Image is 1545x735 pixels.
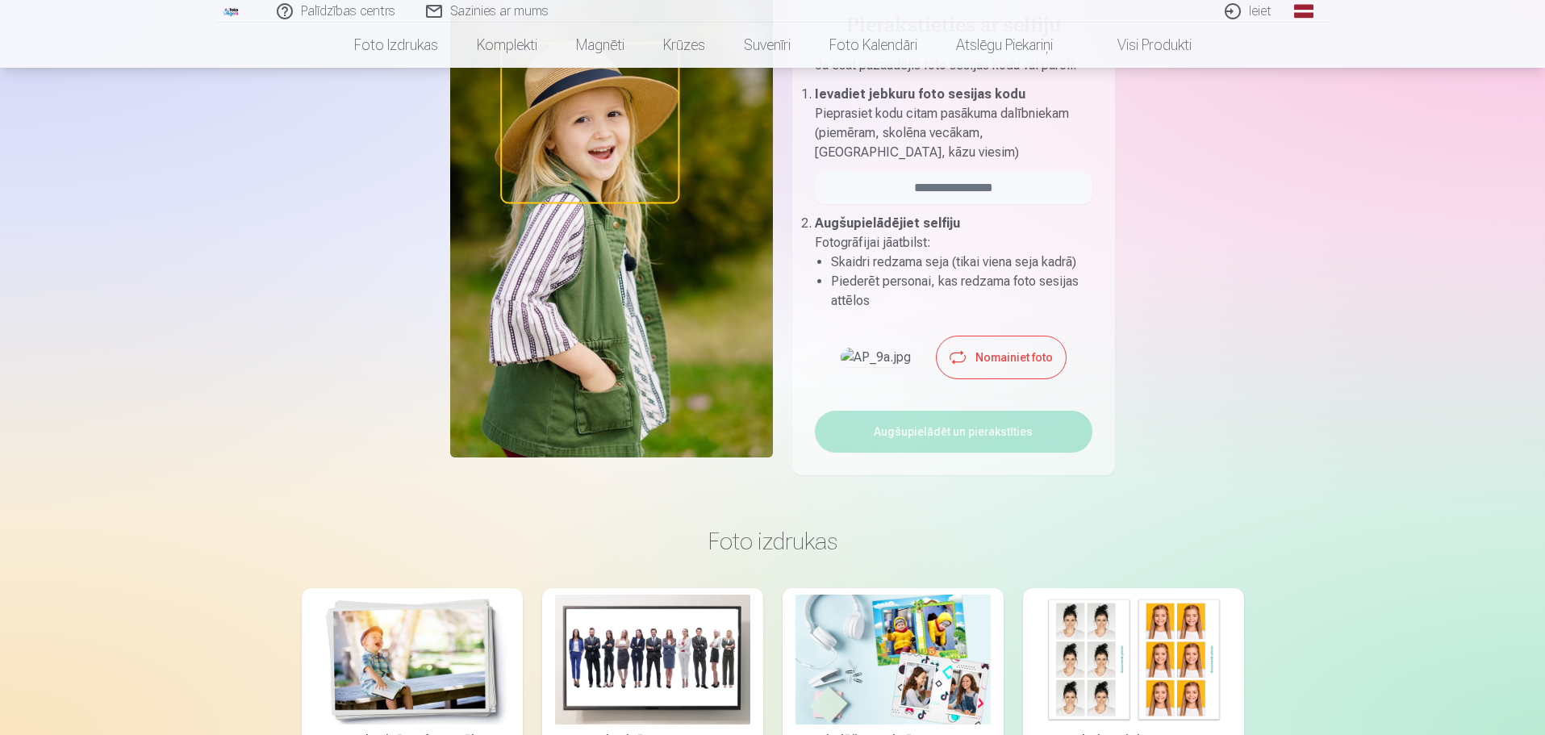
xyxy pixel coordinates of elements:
img: /fa1 [223,6,240,16]
h3: Foto izdrukas [315,527,1231,556]
b: Ievadiet jebkuru foto sesijas kodu [815,86,1025,102]
a: Atslēgu piekariņi [937,23,1072,68]
p: Ja esat pazaudējis foto sesijas kodu vai paroli : [815,56,1092,85]
button: Nomainiet foto [937,336,1066,378]
li: Piederēt personai, kas redzama foto sesijas attēlos [831,272,1092,311]
img: Augstas kvalitātes grupu fotoattēlu izdrukas [555,595,750,725]
a: Krūzes [644,23,724,68]
a: Magnēti [557,23,644,68]
img: AP_9a.jpg [841,348,911,367]
button: Augšupielādēt un pierakstīties [815,411,1092,453]
p: Fotogrāfijai jāatbilst : [815,233,1092,253]
img: Foto kolāža no divām fotogrāfijām [795,595,991,725]
img: Foto izdrukas dokumentiem [1036,595,1231,725]
li: Skaidri redzama seja (tikai viena seja kadrā) [831,253,1092,272]
p: Pieprasiet kodu citam pasākuma dalībniekam (piemēram, skolēna vecākam, [GEOGRAPHIC_DATA], kāzu vi... [815,104,1092,162]
a: Foto izdrukas [335,23,457,68]
a: Komplekti [457,23,557,68]
img: Augstas kvalitātes fotoattēlu izdrukas [315,595,510,725]
a: Visi produkti [1072,23,1211,68]
b: Augšupielādējiet selfiju [815,215,960,231]
a: Foto kalendāri [810,23,937,68]
a: Suvenīri [724,23,810,68]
